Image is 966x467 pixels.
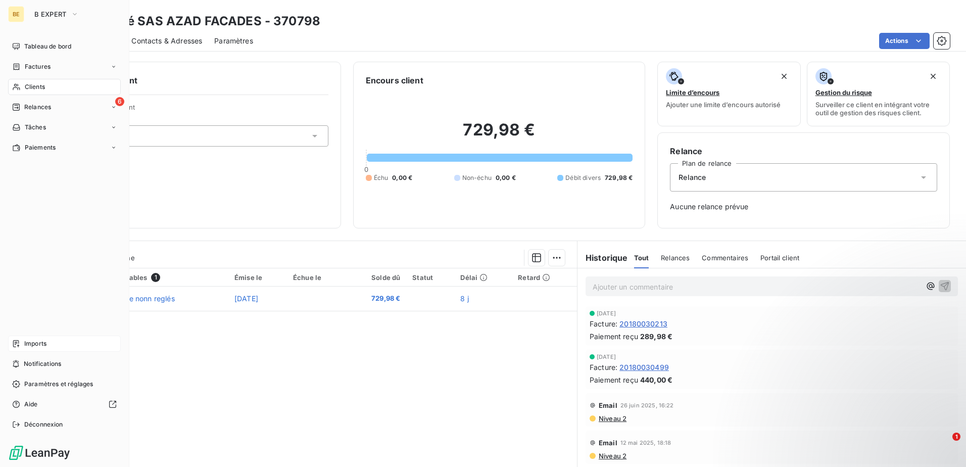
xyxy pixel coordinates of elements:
h3: Société SAS AZAD FACADES - 370798 [89,12,320,30]
span: Échu [374,173,389,182]
h2: 729,98 € [366,120,633,150]
span: Paiement reçu [590,375,638,385]
span: [DATE] [597,310,616,316]
span: Tableau de bord [24,42,71,51]
span: 440,00 € [640,375,672,385]
span: 729,98 € [605,173,633,182]
span: 12 mai 2025, 18:18 [620,440,671,446]
span: Tout [634,254,649,262]
span: Portail client [760,254,799,262]
span: Notifications [24,359,61,368]
h6: Informations client [61,74,328,86]
button: Actions [879,33,930,49]
iframe: Intercom live chat [932,433,956,457]
div: Statut [412,273,448,282]
span: Aucune relance prévue [670,202,937,212]
div: Solde dû [352,273,400,282]
span: 0,00 € [496,173,516,182]
span: Limite d’encours [666,88,719,97]
span: Facture : [590,362,617,372]
span: Gestion du risque [815,88,872,97]
span: Paramètres [214,36,253,46]
button: Gestion du risqueSurveiller ce client en intégrant votre outil de gestion des risques client. [807,62,950,126]
span: B EXPERT [34,10,67,18]
span: Propriétés Client [81,103,328,117]
span: Paiements [25,143,56,152]
h6: Encours client [366,74,423,86]
span: 20180030499 [619,362,669,372]
span: Email [599,401,617,409]
iframe: Intercom notifications message [764,369,966,440]
span: [DATE] [597,354,616,360]
span: Non-échu [462,173,492,182]
span: Contacts & Adresses [131,36,202,46]
span: 6 [115,97,124,106]
span: Déconnexion [24,420,63,429]
span: 729,98 € [352,294,400,304]
h6: Historique [577,252,628,264]
span: 0,00 € [392,173,412,182]
div: Délai [460,273,506,282]
span: 8 j [460,294,468,303]
span: 20180030213 [619,318,667,329]
span: Surveiller ce client en intégrant votre outil de gestion des risques client. [815,101,941,117]
a: Aide [8,396,121,412]
span: Fiches de paie nonn reglés [84,294,175,303]
span: 0 [364,165,368,173]
span: Commentaires [702,254,748,262]
span: Tâches [25,123,46,132]
span: Relances [24,103,51,112]
span: Niveau 2 [598,414,626,423]
span: 26 juin 2025, 16:22 [620,402,674,408]
span: 1 [952,433,960,441]
span: Clients [25,82,45,91]
div: BE [8,6,24,22]
div: Émise le [234,273,281,282]
span: Relances [661,254,690,262]
span: Facture : [590,318,617,329]
span: 1 [151,273,160,282]
span: Paramètres et réglages [24,380,93,389]
span: Email [599,439,617,447]
button: Limite d’encoursAjouter une limite d’encours autorisé [657,62,800,126]
div: Échue le [293,273,340,282]
div: Retard [518,273,571,282]
img: Logo LeanPay [8,445,71,461]
span: 289,98 € [640,331,672,342]
h6: Relance [670,145,937,157]
span: [DATE] [234,294,258,303]
span: Aide [24,400,38,409]
span: Ajouter une limite d’encours autorisé [666,101,781,109]
span: Relance [679,172,706,182]
div: Pièces comptables [84,273,222,282]
span: Imports [24,339,46,348]
span: Paiement reçu [590,331,638,342]
span: Débit divers [565,173,601,182]
span: Niveau 2 [598,452,626,460]
span: Factures [25,62,51,71]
